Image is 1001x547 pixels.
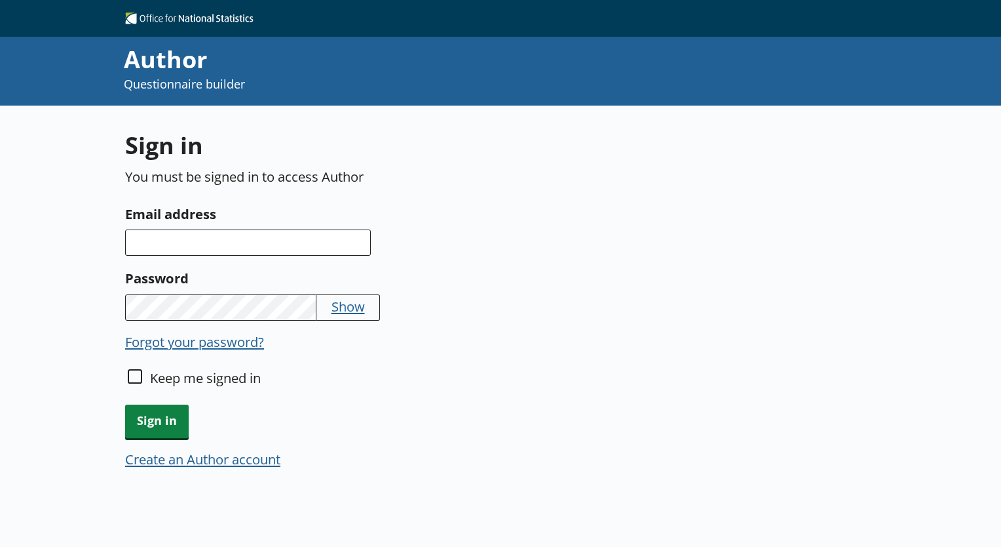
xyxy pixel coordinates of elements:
button: Show [331,297,365,315]
label: Keep me signed in [150,369,261,387]
label: Password [125,268,616,289]
button: Forgot your password? [125,333,264,351]
h1: Sign in [125,129,616,161]
div: Author [124,43,670,76]
button: Create an Author account [125,450,280,468]
p: You must be signed in to access Author [125,167,616,186]
p: Questionnaire builder [124,76,670,92]
button: Sign in [125,405,189,438]
label: Email address [125,203,616,224]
